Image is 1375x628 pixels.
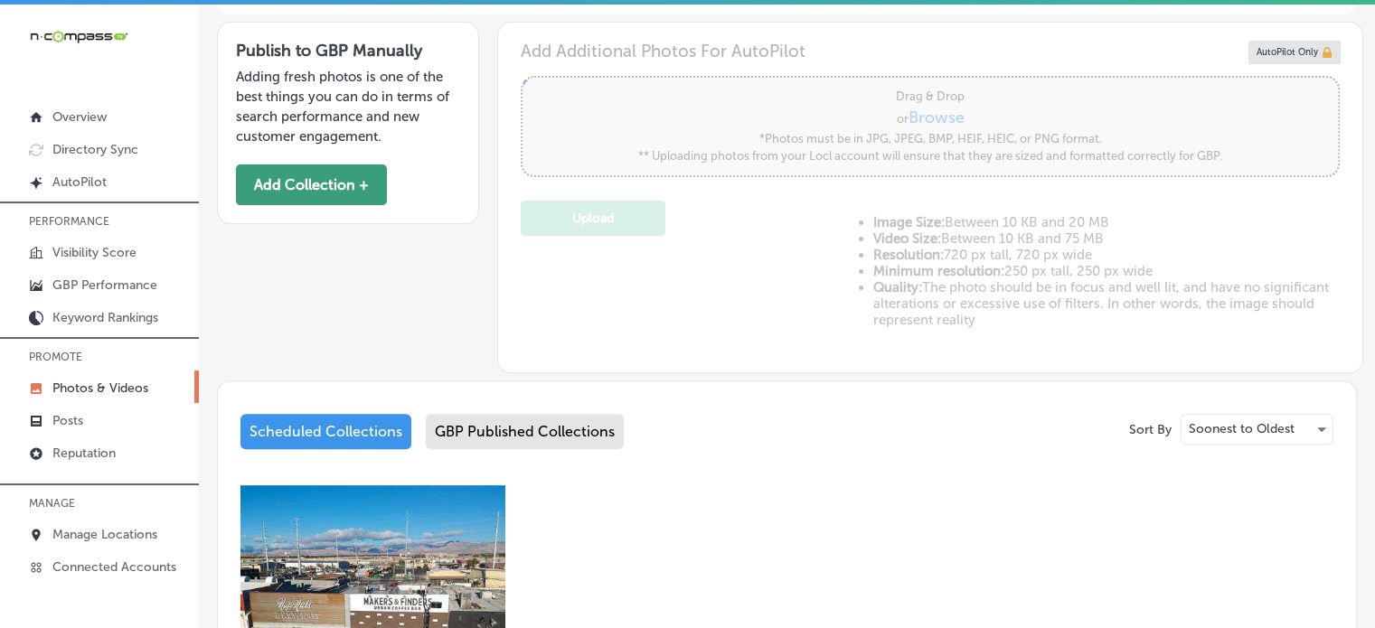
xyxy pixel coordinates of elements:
p: Photos & Videos [52,380,148,396]
div: GBP Published Collections [426,414,624,449]
div: Soonest to Oldest [1182,415,1333,444]
p: AutoPilot [52,174,107,190]
p: Posts [52,413,83,428]
p: Reputation [52,445,116,461]
p: Directory Sync [52,142,138,157]
p: Soonest to Oldest [1189,420,1295,437]
button: Add Collection + [236,164,387,205]
p: Overview [52,109,107,125]
p: Keyword Rankings [52,310,158,325]
img: 660ab0bf-5cc7-4cb8-ba1c-48b5ae0f18e60NCTV_CLogo_TV_Black_-500x88.png [29,28,128,45]
div: Scheduled Collections [240,414,411,449]
h3: Publish to GBP Manually [236,41,460,61]
p: Visibility Score [52,245,137,260]
p: Manage Locations [52,527,157,542]
p: Connected Accounts [52,559,176,575]
p: Sort By [1129,422,1172,437]
p: GBP Performance [52,277,157,293]
p: Adding fresh photos is one of the best things you can do in terms of search performance and new c... [236,67,460,146]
